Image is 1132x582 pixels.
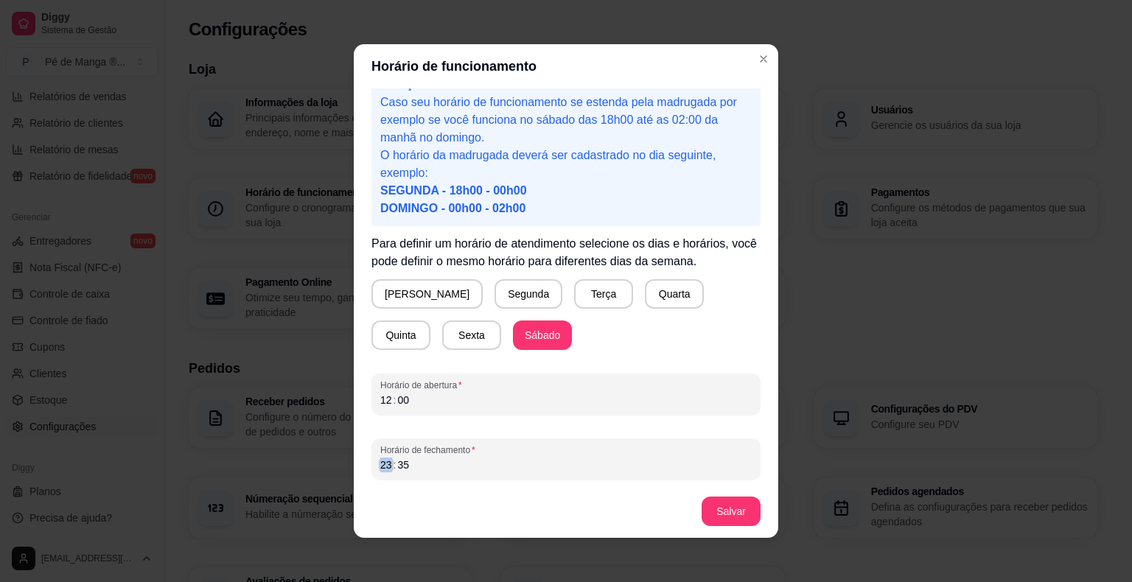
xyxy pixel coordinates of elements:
[380,147,752,217] p: O horário da madrugada deverá ser cadastrado no dia seguinte, exemplo:
[752,47,775,71] button: Close
[380,444,752,456] span: Horário de fechamento
[379,393,394,407] div: hour,
[354,44,778,88] header: Horário de funcionamento
[396,393,410,407] div: minute,
[442,320,501,350] button: Sexta
[380,184,527,197] span: SEGUNDA - 18h00 - 00h00
[371,235,761,270] p: Para definir um horário de atendimento selecione os dias e horários, você pode definir o mesmo ho...
[379,457,394,472] div: hour,
[392,457,398,472] div: :
[702,497,761,526] button: Salvar
[513,320,572,350] button: Sábado
[371,279,483,309] button: [PERSON_NAME]
[645,279,704,309] button: Quarta
[380,202,525,214] span: DOMINGO - 00h00 - 02h00
[380,94,752,147] p: Caso seu horário de funcionamento se estenda pela madrugada por exemplo se você funciona no sábad...
[495,279,562,309] button: Segunda
[371,320,430,350] button: Quinta
[392,393,398,407] div: :
[380,379,752,391] span: Horário de abertura
[396,457,410,472] div: minute,
[574,279,633,309] button: Terça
